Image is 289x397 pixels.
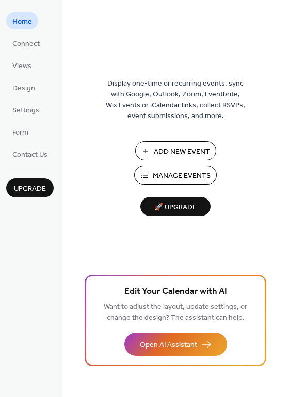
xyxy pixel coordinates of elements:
[124,333,227,356] button: Open AI Assistant
[6,123,35,140] a: Form
[12,39,40,49] span: Connect
[147,201,204,214] span: 🚀 Upgrade
[106,78,245,122] span: Display one-time or recurring events, sync with Google, Outlook, Zoom, Eventbrite, Wix Events or ...
[12,105,39,116] span: Settings
[6,79,41,96] a: Design
[12,127,28,138] span: Form
[6,178,54,197] button: Upgrade
[104,300,247,325] span: Want to adjust the layout, update settings, or change the design? The assistant can help.
[154,146,210,157] span: Add New Event
[6,145,54,162] a: Contact Us
[135,141,216,160] button: Add New Event
[6,35,46,52] a: Connect
[140,340,197,351] span: Open AI Assistant
[12,61,31,72] span: Views
[124,285,227,299] span: Edit Your Calendar with AI
[12,16,32,27] span: Home
[14,184,46,194] span: Upgrade
[140,197,211,216] button: 🚀 Upgrade
[6,57,38,74] a: Views
[12,83,35,94] span: Design
[134,166,217,185] button: Manage Events
[12,150,47,160] span: Contact Us
[153,171,211,181] span: Manage Events
[6,101,45,118] a: Settings
[6,12,38,29] a: Home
